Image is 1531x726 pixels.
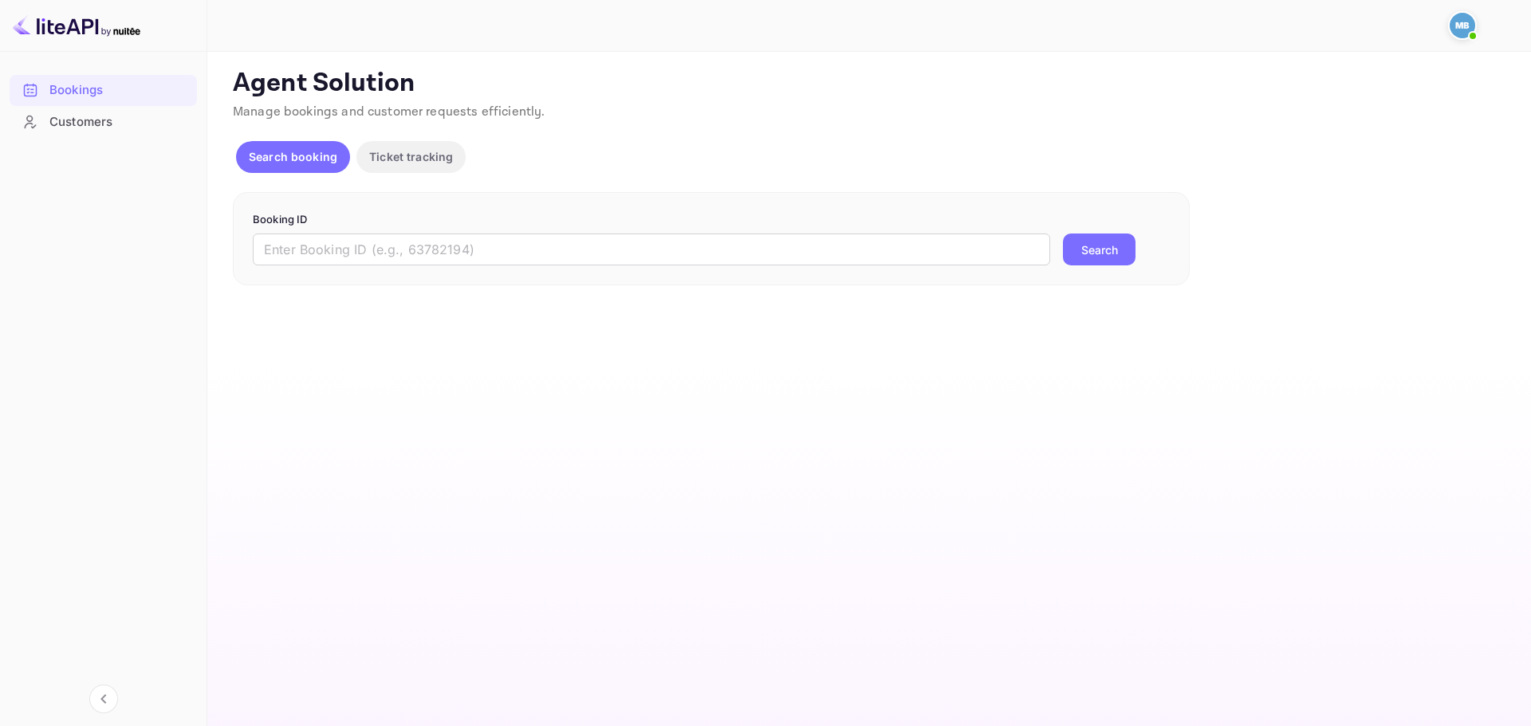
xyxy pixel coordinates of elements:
div: Bookings [49,81,189,100]
img: Mohcine Belkhir [1450,13,1475,38]
input: Enter Booking ID (e.g., 63782194) [253,233,1050,265]
p: Booking ID [253,212,1170,228]
p: Ticket tracking [369,148,453,165]
p: Agent Solution [233,68,1502,100]
a: Bookings [10,75,197,104]
div: Customers [49,113,189,131]
img: LiteAPI logo [13,13,140,38]
a: Customers [10,107,197,136]
button: Search [1063,233,1135,265]
span: Manage bookings and customer requests efficiently. [233,104,545,120]
div: Bookings [10,75,197,106]
button: Collapse navigation [89,685,118,713]
p: Search booking [249,148,337,165]
div: Customers [10,107,197,138]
